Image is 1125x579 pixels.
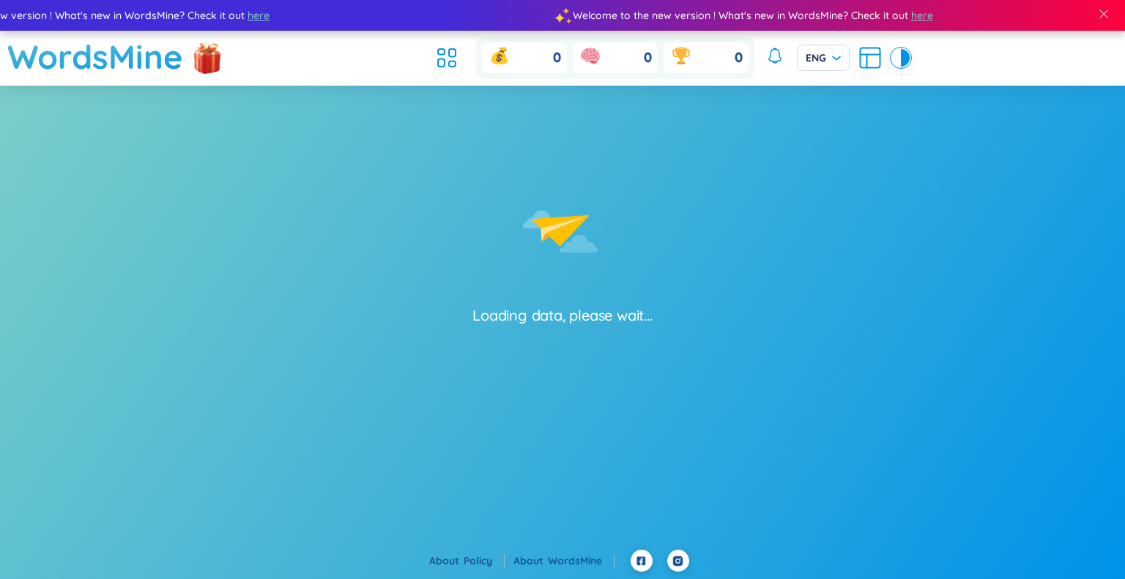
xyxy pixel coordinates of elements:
[553,49,561,67] span: 0
[548,554,615,567] a: WordsMine
[429,553,505,569] div: About
[644,49,652,67] span: 0
[513,553,615,569] div: About
[735,49,743,67] span: 0
[193,35,222,79] img: flashSalesIcon.a7f4f837.png
[806,51,841,65] span: ENG
[464,554,505,567] a: Policy
[472,305,652,326] div: Loading data, please wait...
[7,31,183,83] a: WordsMine
[910,7,932,23] span: here
[246,7,268,23] span: here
